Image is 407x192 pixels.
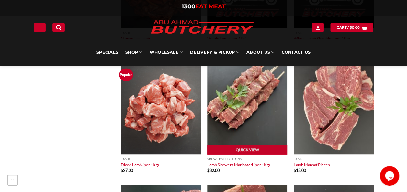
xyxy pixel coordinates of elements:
[294,168,306,173] bdi: 15.00
[207,168,209,173] span: $
[190,39,239,66] a: Delivery & Pickup
[52,23,65,32] a: Search
[149,39,183,66] a: Wholesale
[7,175,18,186] button: Go to top
[350,25,360,29] bdi: 0.00
[96,39,118,66] a: Specials
[336,25,360,30] span: Cart /
[121,59,201,154] img: Diced Lamb (per 1Kg)
[121,168,123,173] span: $
[380,166,401,186] iframe: chat widget
[294,157,374,161] p: Lamb
[121,157,201,161] p: Lamb
[195,3,226,10] span: EAT MEAT
[207,168,220,173] bdi: 32.00
[121,168,133,173] bdi: 27.00
[294,168,296,173] span: $
[145,16,259,39] img: Abu Ahmad Butchery
[246,39,274,66] a: About Us
[182,3,226,10] a: 1300EAT MEAT
[330,23,373,32] a: View cart
[294,162,330,167] a: Lamb Mansaf Pieces
[121,162,159,167] a: Diced Lamb (per 1Kg)
[207,59,287,154] img: Lamb-Skewers-Marinated
[312,23,323,32] a: Login
[281,39,311,66] a: Contact Us
[207,157,287,161] p: Skewer Selections
[207,145,287,155] a: Quick View
[182,3,195,10] span: 1300
[125,39,142,66] a: SHOP
[207,162,270,167] a: Lamb Skewers Marinated (per 1Kg)
[350,25,352,30] span: $
[294,59,374,154] img: Lamb-Mansaf-Pieces
[34,23,46,32] a: Menu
